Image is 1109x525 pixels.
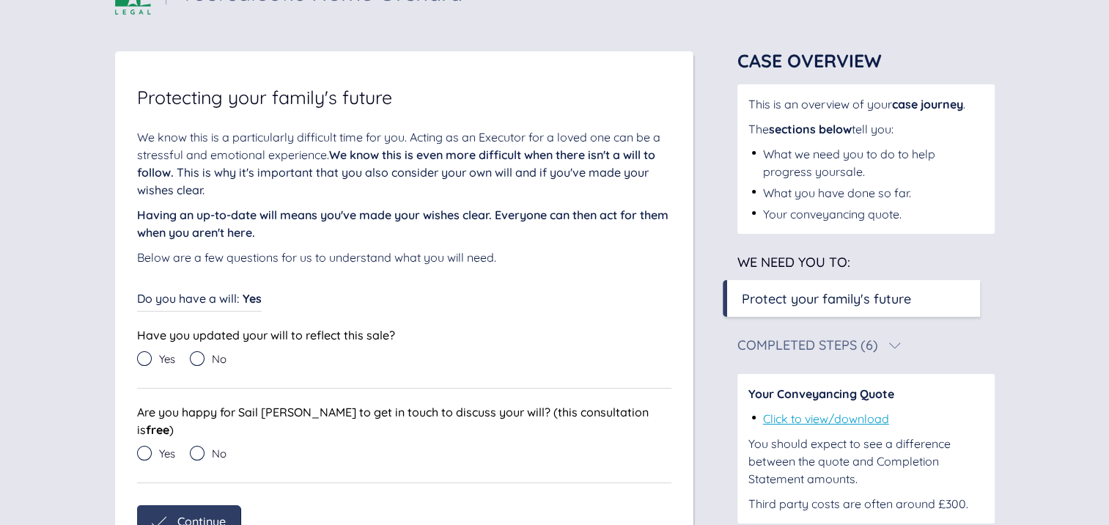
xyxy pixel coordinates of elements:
span: We need you to: [737,254,850,271]
span: Protecting your family's future [137,88,392,106]
span: sections below [769,122,852,136]
span: This is why it's important that you also consider your own will and if you've made your wishes cl... [137,165,649,197]
div: Protect your family's future [742,289,911,309]
div: Your conveyancing quote. [763,205,902,223]
span: free [146,422,169,437]
span: Yes [159,448,175,459]
div: What you have done so far. [763,184,911,202]
div: Below are a few questions for us to understand what you will need. [137,249,671,266]
span: Do you have a will : [137,291,239,306]
div: The tell you: [748,120,984,138]
span: Have you updated your will to reflect this sale? [137,328,395,342]
span: No [212,353,226,364]
div: You should expect to see a difference between the quote and Completion Statement amounts. [748,435,984,488]
span: No [212,448,226,459]
span: Case Overview [737,49,882,72]
span: Having an up-to-date will means you've made your wishes clear. Everyone can then act for them whe... [137,208,668,240]
span: Yes [243,291,262,306]
div: We know this is a particularly difficult time for you. Acting as an Executor for a loved one can ... [137,128,671,199]
a: Click to view/download [763,411,889,426]
div: Completed Steps (6) [737,339,878,352]
span: We know this is even more difficult when there isn't a will to follow. [137,147,655,180]
div: This is an overview of your . [748,95,984,113]
div: What we need you to do to help progress your sale . [763,145,984,180]
span: Yes [159,353,175,364]
span: case journey [892,97,963,111]
span: Your Conveyancing Quote [748,386,894,401]
div: Third party costs are often around £300. [748,495,984,513]
span: Are you happy for Sail [PERSON_NAME] to get in touch to discuss your will? (this consultation is ) [137,405,649,437]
